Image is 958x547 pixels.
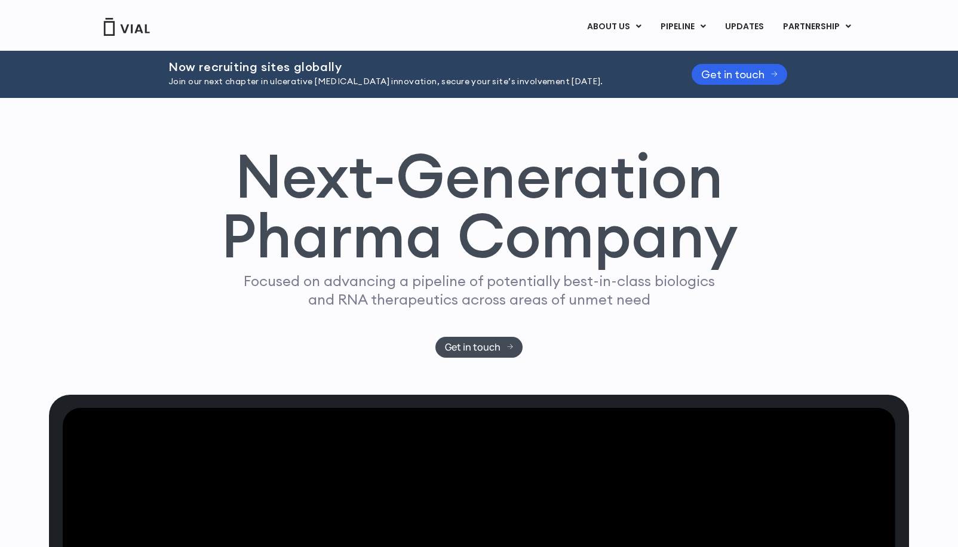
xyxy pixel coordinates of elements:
span: Get in touch [701,70,764,79]
h2: Now recruiting sites globally [168,60,662,73]
a: Get in touch [435,337,523,358]
img: Vial Logo [103,18,151,36]
span: Get in touch [445,343,501,352]
a: ABOUT USMenu Toggle [578,17,650,37]
a: PARTNERSHIPMenu Toggle [773,17,861,37]
a: UPDATES [716,17,773,37]
a: Get in touch [692,64,787,85]
p: Join our next chapter in ulcerative [MEDICAL_DATA] innovation, secure your site’s involvement [DA... [168,75,662,88]
p: Focused on advancing a pipeline of potentially best-in-class biologics and RNA therapeutics acros... [238,272,720,309]
h1: Next-Generation Pharma Company [220,146,738,266]
a: PIPELINEMenu Toggle [651,17,715,37]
